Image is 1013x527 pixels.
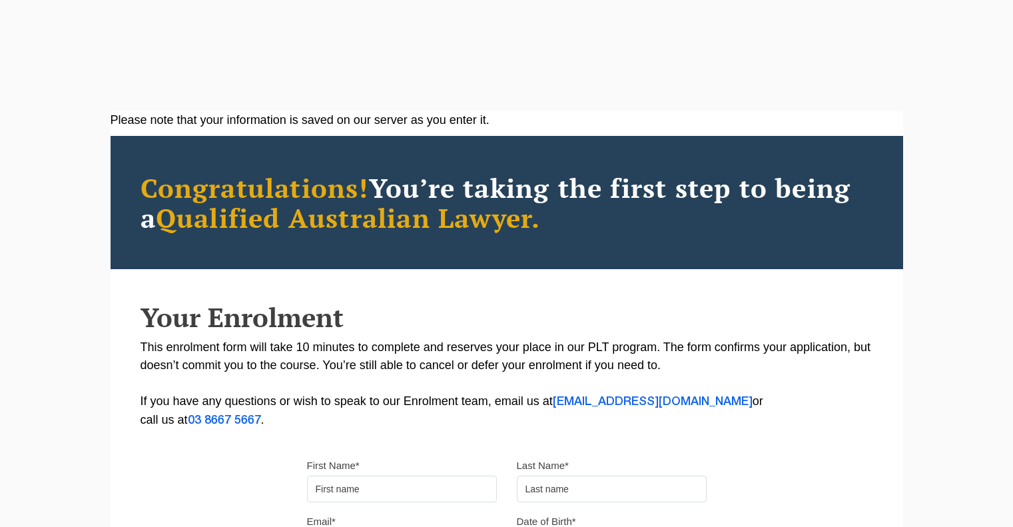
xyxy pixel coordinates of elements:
p: This enrolment form will take 10 minutes to complete and reserves your place in our PLT program. ... [141,338,873,430]
span: Qualified Australian Lawyer. [156,200,541,235]
h2: Your Enrolment [141,302,873,332]
h2: You’re taking the first step to being a [141,173,873,233]
span: Congratulations! [141,170,369,205]
div: Please note that your information is saved on our server as you enter it. [111,111,903,129]
label: Last Name* [517,459,569,472]
input: Last name [517,476,707,502]
a: [EMAIL_ADDRESS][DOMAIN_NAME] [553,396,753,407]
input: First name [307,476,497,502]
label: First Name* [307,459,360,472]
a: 03 8667 5667 [188,415,261,426]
